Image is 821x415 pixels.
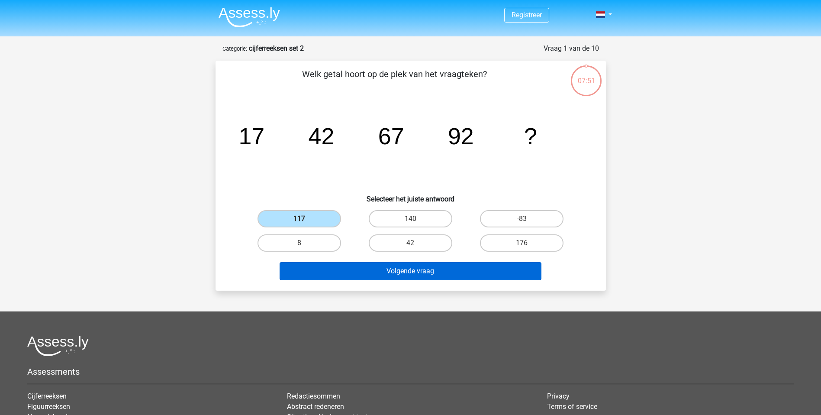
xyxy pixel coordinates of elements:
[238,123,264,149] tspan: 17
[378,123,404,149] tspan: 67
[512,11,542,19] a: Registreer
[547,402,597,411] a: Terms of service
[258,234,341,252] label: 8
[524,123,537,149] tspan: ?
[480,234,563,252] label: 176
[570,65,602,86] div: 07:51
[547,392,570,400] a: Privacy
[308,123,334,149] tspan: 42
[287,402,344,411] a: Abstract redeneren
[544,43,599,54] div: Vraag 1 van de 10
[287,392,340,400] a: Redactiesommen
[222,45,247,52] small: Categorie:
[229,188,592,203] h6: Selecteer het juiste antwoord
[249,44,304,52] strong: cijferreeksen set 2
[27,402,70,411] a: Figuurreeksen
[480,210,563,227] label: -83
[27,336,89,356] img: Assessly logo
[448,123,473,149] tspan: 92
[219,7,280,27] img: Assessly
[369,234,452,252] label: 42
[258,210,341,227] label: 117
[229,68,560,94] p: Welk getal hoort op de plek van het vraagteken?
[27,366,794,377] h5: Assessments
[27,392,67,400] a: Cijferreeksen
[280,262,541,280] button: Volgende vraag
[369,210,452,227] label: 140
